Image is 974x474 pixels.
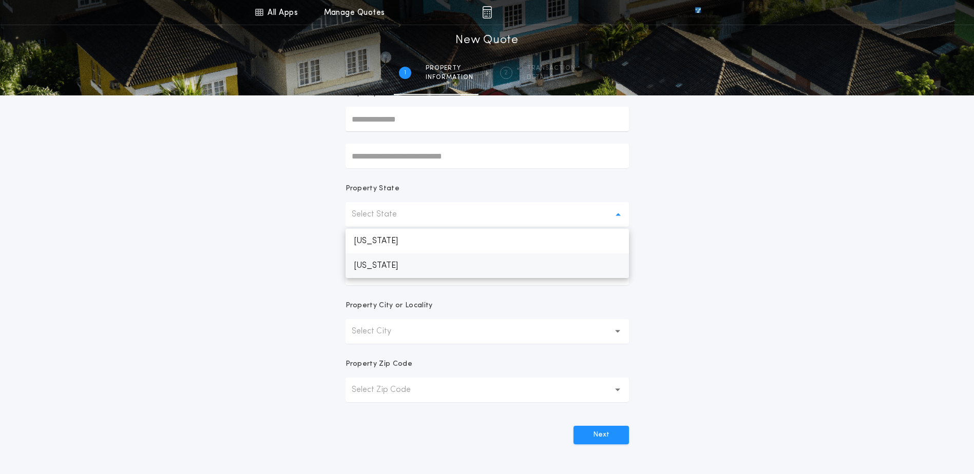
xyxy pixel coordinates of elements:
[346,184,399,194] p: Property State
[346,301,433,311] p: Property City or Locality
[527,73,576,82] span: details
[346,202,629,227] button: Select State
[346,378,629,402] button: Select Zip Code
[455,32,518,49] h1: New Quote
[346,359,412,369] p: Property Zip Code
[426,64,473,72] span: Property
[482,6,492,18] img: img
[346,229,629,253] p: [US_STATE]
[527,64,576,72] span: Transaction
[676,7,719,17] img: vs-icon
[352,208,413,221] p: Select State
[352,384,427,396] p: Select Zip Code
[504,69,508,77] h2: 2
[346,253,629,278] p: [US_STATE]
[352,325,408,338] p: Select City
[574,426,629,444] button: Next
[346,319,629,344] button: Select City
[426,73,473,82] span: information
[346,229,629,278] ul: Select State
[404,69,406,77] h2: 1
